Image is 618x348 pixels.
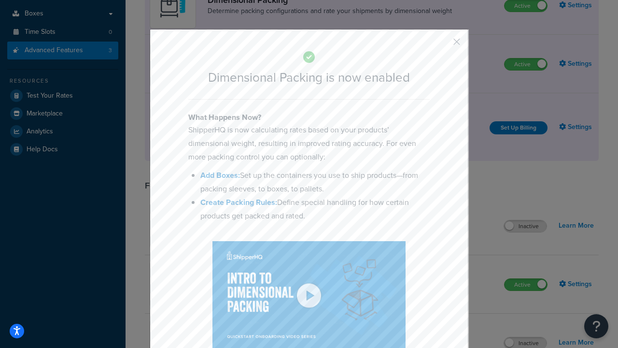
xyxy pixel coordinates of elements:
[200,169,430,196] li: Set up the containers you use to ship products—from packing sleeves, to boxes, to pallets.
[188,123,430,164] p: ShipperHQ is now calculating rates based on your products’ dimensional weight, resulting in impro...
[200,197,277,208] a: Create Packing Rules:
[188,71,430,85] h2: Dimensional Packing is now enabled
[200,196,430,223] li: Define special handling for how certain products get packed and rated.
[200,170,240,181] a: Add Boxes:
[188,112,430,123] h4: What Happens Now?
